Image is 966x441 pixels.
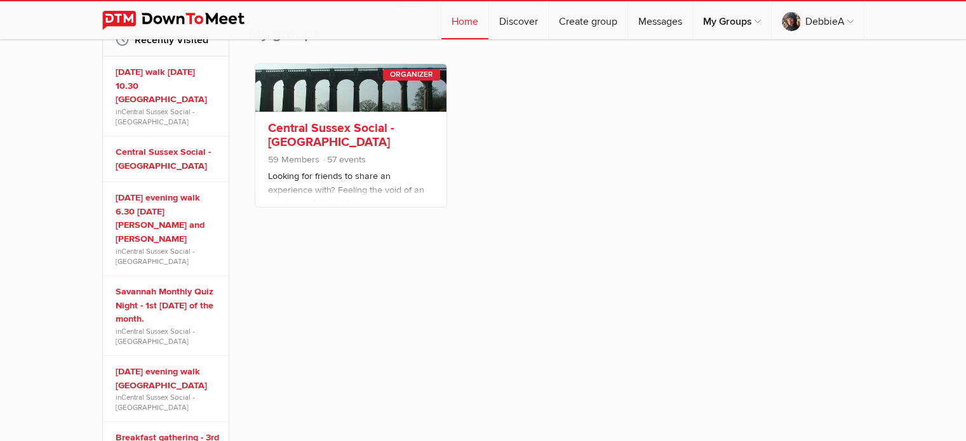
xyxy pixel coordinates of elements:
[102,11,264,30] img: DownToMeet
[383,69,440,81] div: Organizer
[116,107,220,127] span: in
[116,327,194,346] a: Central Sussex Social - [GEOGRAPHIC_DATA]
[116,145,220,173] a: Central Sussex Social - [GEOGRAPHIC_DATA]
[116,25,216,55] h2: Recently Visited
[116,392,220,412] span: in
[322,154,366,165] span: 57 events
[489,1,548,39] a: Discover
[116,393,194,412] a: Central Sussex Social - [GEOGRAPHIC_DATA]
[116,65,220,107] a: [DATE] walk [DATE] 10.30 [GEOGRAPHIC_DATA]
[268,154,319,165] span: 59 Members
[116,365,220,392] a: [DATE] evening walk [GEOGRAPHIC_DATA]
[248,24,864,57] h2: My groups
[693,1,771,39] a: My Groups
[116,326,220,346] span: in
[628,1,692,39] a: Messages
[116,247,194,266] a: Central Sussex Social - [GEOGRAPHIC_DATA]
[268,169,434,233] p: Looking for friends to share an experience with? Feeling the void of an empty nest? Would like co...
[268,121,394,150] a: Central Sussex Social - [GEOGRAPHIC_DATA]
[116,246,220,267] span: in
[772,1,864,39] a: DebbieA
[441,1,488,39] a: Home
[549,1,627,39] a: Create group
[116,285,220,326] a: Savannah Monthly Quiz Night - 1st [DATE] of the month.
[116,107,194,126] a: Central Sussex Social - [GEOGRAPHIC_DATA]
[116,191,220,246] a: [DATE] evening walk 6.30 [DATE] [PERSON_NAME] and [PERSON_NAME]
